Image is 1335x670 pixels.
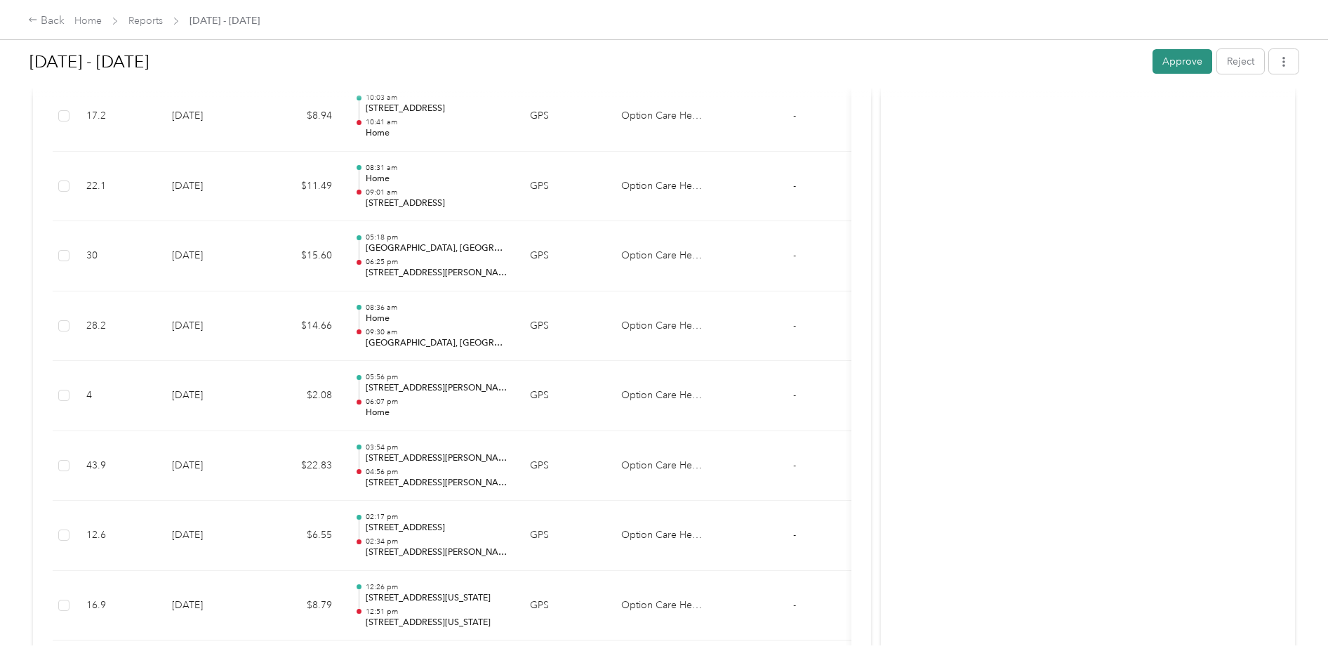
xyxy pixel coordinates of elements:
[366,477,507,490] p: [STREET_ADDRESS][PERSON_NAME]
[366,407,507,419] p: Home
[1256,591,1335,670] iframe: Everlance-gr Chat Button Frame
[366,257,507,267] p: 06:25 pm
[793,389,796,401] span: -
[161,291,259,362] td: [DATE]
[161,361,259,431] td: [DATE]
[75,291,161,362] td: 28.2
[366,327,507,337] p: 09:30 am
[793,320,796,331] span: -
[366,467,507,477] p: 04:56 pm
[519,221,610,291] td: GPS
[259,81,343,152] td: $8.94
[366,117,507,127] p: 10:41 am
[610,501,715,571] td: Option Care Health
[610,431,715,501] td: Option Care Health
[519,501,610,571] td: GPS
[128,15,163,27] a: Reports
[366,397,507,407] p: 06:07 pm
[610,361,715,431] td: Option Care Health
[610,221,715,291] td: Option Care Health
[366,607,507,617] p: 12:51 pm
[366,452,507,465] p: [STREET_ADDRESS][PERSON_NAME][PERSON_NAME]
[259,152,343,222] td: $11.49
[29,45,1143,79] h1: Sep 1 - 30, 2025
[1153,49,1212,74] button: Approve
[161,431,259,501] td: [DATE]
[793,529,796,541] span: -
[259,291,343,362] td: $14.66
[610,571,715,641] td: Option Care Health
[366,372,507,382] p: 05:56 pm
[366,592,507,605] p: [STREET_ADDRESS][US_STATE]
[366,313,507,325] p: Home
[793,459,796,471] span: -
[75,152,161,222] td: 22.1
[75,361,161,431] td: 4
[259,501,343,571] td: $6.55
[366,127,507,140] p: Home
[519,152,610,222] td: GPS
[366,267,507,280] p: [STREET_ADDRESS][PERSON_NAME][PERSON_NAME]
[793,180,796,192] span: -
[366,382,507,395] p: [STREET_ADDRESS][PERSON_NAME]
[793,599,796,611] span: -
[366,163,507,173] p: 08:31 am
[366,546,507,559] p: [STREET_ADDRESS][PERSON_NAME][PERSON_NAME]
[75,431,161,501] td: 43.9
[75,221,161,291] td: 30
[28,13,65,29] div: Back
[366,512,507,522] p: 02:17 pm
[366,537,507,546] p: 02:34 pm
[366,442,507,452] p: 03:54 pm
[259,361,343,431] td: $2.08
[366,617,507,629] p: [STREET_ADDRESS][US_STATE]
[793,249,796,261] span: -
[161,152,259,222] td: [DATE]
[161,81,259,152] td: [DATE]
[161,221,259,291] td: [DATE]
[366,197,507,210] p: [STREET_ADDRESS]
[793,110,796,121] span: -
[75,501,161,571] td: 12.6
[161,501,259,571] td: [DATE]
[610,81,715,152] td: Option Care Health
[366,582,507,592] p: 12:26 pm
[161,571,259,641] td: [DATE]
[75,81,161,152] td: 17.2
[366,242,507,255] p: [GEOGRAPHIC_DATA], [GEOGRAPHIC_DATA], [GEOGRAPHIC_DATA]
[74,15,102,27] a: Home
[610,291,715,362] td: Option Care Health
[366,232,507,242] p: 05:18 pm
[366,188,507,197] p: 09:01 am
[519,291,610,362] td: GPS
[519,361,610,431] td: GPS
[259,221,343,291] td: $15.60
[519,571,610,641] td: GPS
[366,337,507,350] p: [GEOGRAPHIC_DATA], [GEOGRAPHIC_DATA], [GEOGRAPHIC_DATA]
[519,81,610,152] td: GPS
[75,571,161,641] td: 16.9
[259,431,343,501] td: $22.83
[610,152,715,222] td: Option Care Health
[366,173,507,185] p: Home
[366,103,507,115] p: [STREET_ADDRESS]
[519,431,610,501] td: GPS
[366,303,507,313] p: 08:36 am
[366,522,507,534] p: [STREET_ADDRESS]
[259,571,343,641] td: $8.79
[190,13,260,28] span: [DATE] - [DATE]
[1217,49,1264,74] button: Reject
